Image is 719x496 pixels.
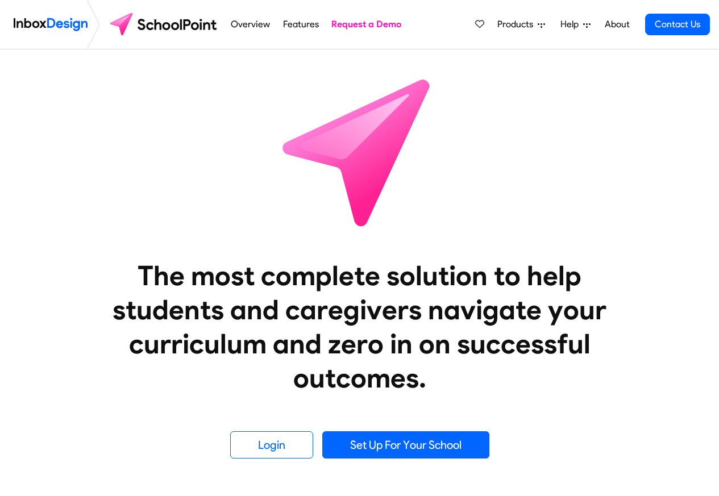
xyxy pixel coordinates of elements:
[105,11,225,38] img: schoolpoint logo
[493,13,550,36] a: Products
[560,18,583,31] span: Help
[601,13,633,36] a: About
[230,431,313,459] a: Login
[322,431,489,459] a: Set Up For Your School
[645,14,710,35] a: Contact Us
[257,49,462,254] img: icon_schoolpoint.svg
[280,13,322,36] a: Features
[556,13,595,36] a: Help
[90,259,630,395] heading: The most complete solution to help students and caregivers navigate your curriculum and zero in o...
[228,13,273,36] a: Overview
[329,13,405,36] a: Request a Demo
[497,18,538,31] span: Products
